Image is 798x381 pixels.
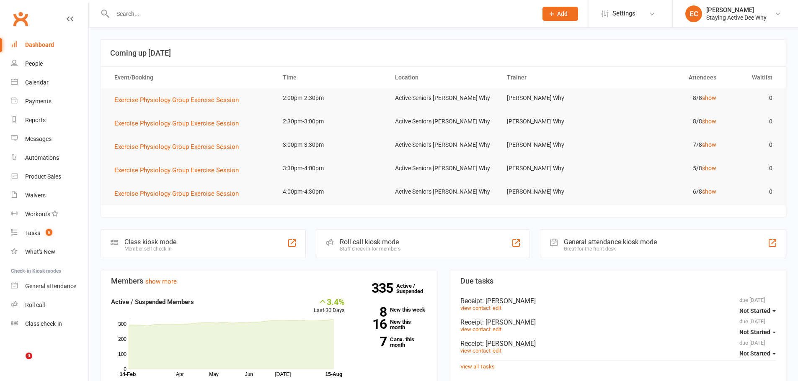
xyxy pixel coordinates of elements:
[114,120,239,127] span: Exercise Physiology Group Exercise Session
[25,79,49,86] div: Calendar
[357,335,387,348] strong: 7
[111,298,194,306] strong: Active / Suspended Members
[11,36,88,54] a: Dashboard
[612,67,724,88] th: Attendees
[739,346,776,361] button: Not Started
[46,229,52,236] span: 6
[107,67,275,88] th: Event/Booking
[114,166,239,174] span: Exercise Physiology Group Exercise Session
[314,297,345,306] div: 3.4%
[706,6,767,14] div: [PERSON_NAME]
[10,8,31,29] a: Clubworx
[499,88,612,108] td: [PERSON_NAME] Why
[25,283,76,289] div: General attendance
[387,182,500,202] td: Active Seniors [PERSON_NAME] Why
[25,320,62,327] div: Class check-in
[114,142,245,152] button: Exercise Physiology Group Exercise Session
[114,143,239,151] span: Exercise Physiology Group Exercise Session
[114,189,245,199] button: Exercise Physiology Group Exercise Session
[499,67,612,88] th: Trainer
[702,95,716,101] a: show
[493,326,501,332] a: edit
[114,95,245,105] button: Exercise Physiology Group Exercise Session
[11,205,88,224] a: Workouts
[493,305,501,311] a: edit
[110,49,777,57] h3: Coming up [DATE]
[25,192,46,199] div: Waivers
[482,297,536,305] span: : [PERSON_NAME]
[11,92,88,111] a: Payments
[25,173,61,180] div: Product Sales
[275,112,387,131] td: 2:30pm-3:00pm
[702,188,716,195] a: show
[739,350,770,357] span: Not Started
[11,186,88,205] a: Waivers
[11,130,88,148] a: Messages
[275,159,387,178] td: 3:30pm-4:00pm
[11,243,88,261] a: What's New
[275,88,387,108] td: 2:00pm-2:30pm
[702,118,716,125] a: show
[460,340,776,348] div: Receipt
[724,159,780,178] td: 0
[387,112,500,131] td: Active Seniors [PERSON_NAME] Why
[357,306,387,318] strong: 8
[124,238,176,246] div: Class kiosk mode
[111,277,427,285] h3: Members
[739,303,776,318] button: Not Started
[542,7,578,21] button: Add
[739,329,770,335] span: Not Started
[114,190,239,197] span: Exercise Physiology Group Exercise Session
[11,224,88,243] a: Tasks 6
[114,96,239,104] span: Exercise Physiology Group Exercise Session
[460,318,776,326] div: Receipt
[25,117,46,123] div: Reports
[25,60,43,67] div: People
[460,363,495,370] a: View all Tasks
[110,8,532,20] input: Search...
[612,4,635,23] span: Settings
[11,73,88,92] a: Calendar
[482,340,536,348] span: : [PERSON_NAME]
[482,318,536,326] span: : [PERSON_NAME]
[145,278,177,285] a: show more
[724,135,780,155] td: 0
[724,67,780,88] th: Waitlist
[25,41,54,48] div: Dashboard
[499,182,612,202] td: [PERSON_NAME] Why
[499,112,612,131] td: [PERSON_NAME] Why
[564,238,657,246] div: General attendance kiosk mode
[460,297,776,305] div: Receipt
[612,112,724,131] td: 8/8
[387,159,500,178] td: Active Seniors [PERSON_NAME] Why
[460,305,491,311] a: view contact
[25,136,52,142] div: Messages
[460,348,491,354] a: view contact
[372,282,396,294] strong: 335
[275,182,387,202] td: 4:00pm-4:30pm
[685,5,702,22] div: EC
[11,111,88,130] a: Reports
[499,135,612,155] td: [PERSON_NAME] Why
[557,10,568,17] span: Add
[11,296,88,315] a: Roll call
[702,141,716,148] a: show
[739,307,770,314] span: Not Started
[11,277,88,296] a: General attendance kiosk mode
[25,211,50,217] div: Workouts
[612,159,724,178] td: 5/8
[612,182,724,202] td: 6/8
[499,159,612,178] td: [PERSON_NAME] Why
[11,148,88,167] a: Automations
[706,14,767,21] div: Staying Active Dee Why
[8,353,28,373] iframe: Intercom live chat
[387,88,500,108] td: Active Seniors [PERSON_NAME] Why
[387,67,500,88] th: Location
[357,319,427,330] a: 16New this month
[275,135,387,155] td: 3:00pm-3:30pm
[26,353,32,359] span: 4
[25,154,59,161] div: Automations
[25,248,55,255] div: What's New
[25,230,40,236] div: Tasks
[124,246,176,252] div: Member self check-in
